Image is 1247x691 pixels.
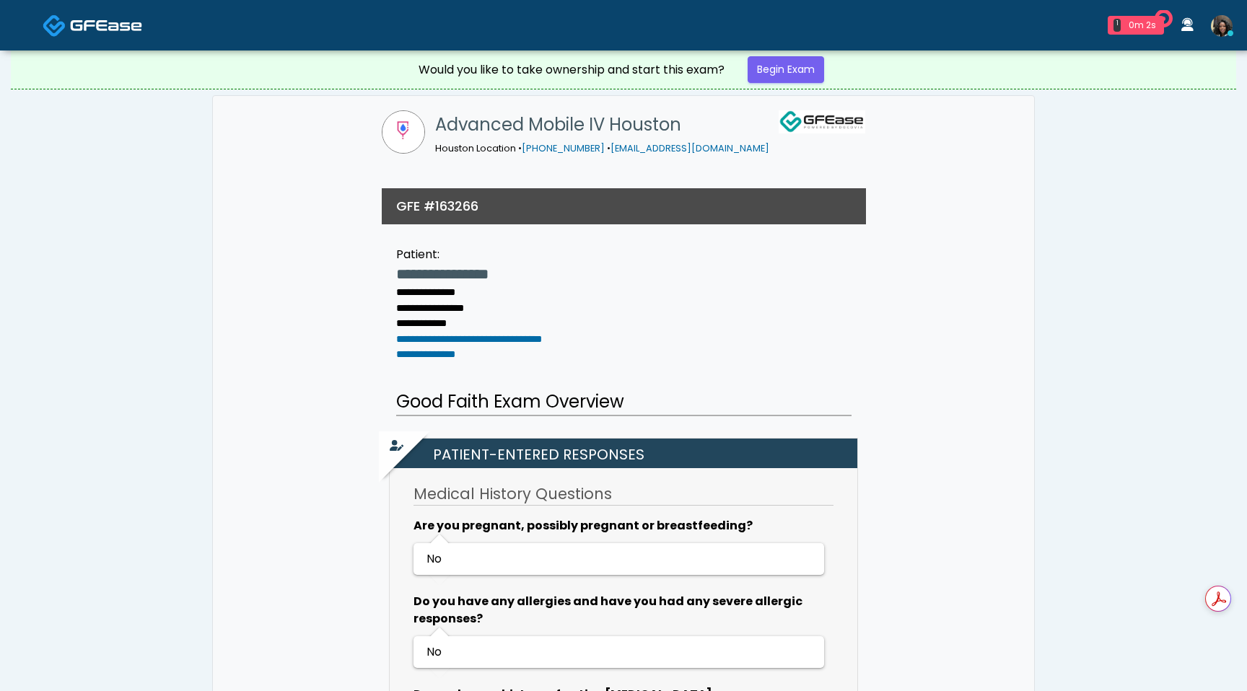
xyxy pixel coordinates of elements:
a: Docovia [43,1,142,48]
a: [EMAIL_ADDRESS][DOMAIN_NAME] [611,142,769,154]
h2: Patient-entered Responses [397,439,857,468]
span: No [426,550,442,567]
a: [PHONE_NUMBER] [522,142,605,154]
span: No [426,643,442,660]
img: Docovia [70,18,142,32]
img: Docovia [43,14,66,38]
b: Are you pregnant, possibly pregnant or breastfeeding? [414,517,753,534]
h3: GFE #163266 [396,197,478,215]
span: • [518,142,522,154]
span: • [607,142,611,154]
a: 1 0m 2s [1099,10,1173,40]
small: Houston Location [435,142,769,154]
img: Nike Elizabeth Akinjero [1211,15,1233,37]
a: Begin Exam [748,56,824,83]
img: GFEase Logo [779,110,865,133]
h1: Advanced Mobile IV Houston [435,110,769,139]
img: Advanced Mobile IV Houston [382,110,425,154]
h2: Good Faith Exam Overview [396,389,852,416]
div: 1 [1113,19,1121,32]
div: Would you like to take ownership and start this exam? [419,61,725,79]
b: Do you have any allergies and have you had any severe allergic responses? [414,593,802,627]
h3: Medical History Questions [414,483,833,506]
div: Patient: [396,246,542,263]
div: 0m 2s [1126,19,1158,32]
